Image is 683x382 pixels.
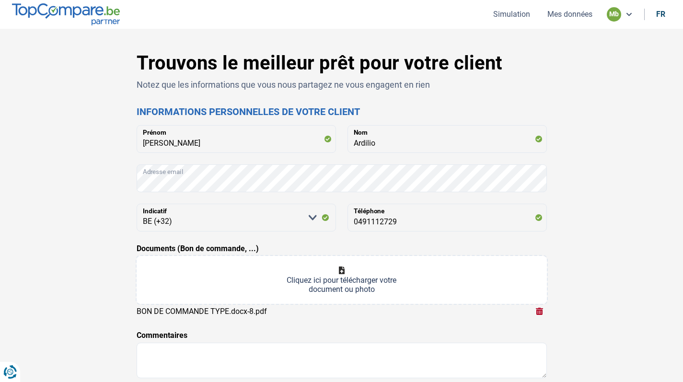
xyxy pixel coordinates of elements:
[137,243,259,255] label: Documents (Bon de commande, ...)
[656,10,665,19] div: fr
[12,3,120,25] img: TopCompare.be
[137,79,547,91] p: Notez que les informations que vous nous partagez ne vous engagent en rien
[137,330,187,341] label: Commentaires
[347,204,547,232] input: 401020304
[137,307,267,316] div: BON DE COMMANDE TYPE.docx-8.pdf
[137,204,336,232] select: Indicatif
[607,7,621,22] div: mb
[490,9,533,19] button: Simulation
[137,52,547,75] h1: Trouvons le meilleur prêt pour votre client
[137,106,547,117] h2: Informations personnelles de votre client
[544,9,595,19] button: Mes données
